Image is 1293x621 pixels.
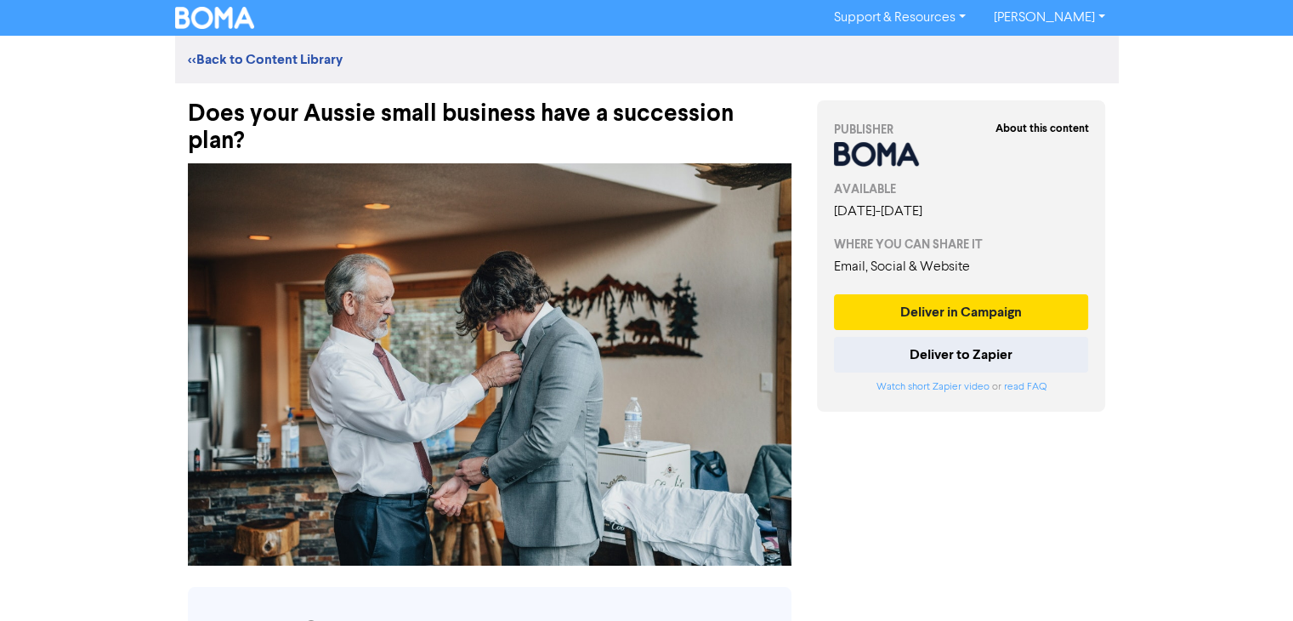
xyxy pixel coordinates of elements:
div: [DATE] - [DATE] [834,202,1089,222]
a: <<Back to Content Library [188,51,343,68]
button: Deliver to Zapier [834,337,1089,373]
div: AVAILABLE [834,180,1089,198]
div: Does your Aussie small business have a succession plan? [188,83,791,155]
button: Deliver in Campaign [834,294,1089,330]
img: BOMA Logo [175,7,255,29]
a: Support & Resources [820,4,979,31]
a: Watch short Zapier video [876,382,989,392]
iframe: Chat Widget [1208,539,1293,621]
a: read FAQ [1003,382,1046,392]
div: PUBLISHER [834,121,1089,139]
div: or [834,379,1089,395]
a: [PERSON_NAME] [979,4,1118,31]
div: WHERE YOU CAN SHARE IT [834,236,1089,254]
div: Email, Social & Website [834,257,1089,277]
strong: About this content [995,122,1088,135]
